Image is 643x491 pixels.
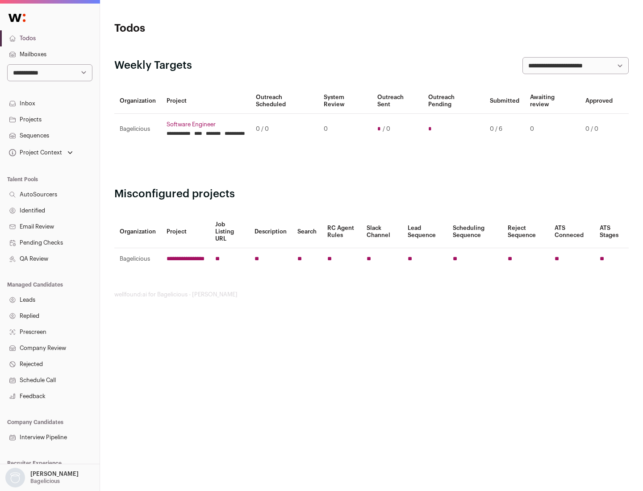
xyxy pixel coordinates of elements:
[484,114,525,145] td: 0 / 6
[318,88,372,114] th: System Review
[502,216,550,248] th: Reject Sequence
[161,216,210,248] th: Project
[372,88,423,114] th: Outreach Sent
[114,58,192,73] h2: Weekly Targets
[525,88,580,114] th: Awaiting review
[383,125,390,133] span: / 0
[114,114,161,145] td: Bagelicious
[580,114,618,145] td: 0 / 0
[114,216,161,248] th: Organization
[210,216,249,248] th: Job Listing URL
[594,216,629,248] th: ATS Stages
[114,88,161,114] th: Organization
[484,88,525,114] th: Submitted
[322,216,361,248] th: RC Agent Rules
[167,121,245,128] a: Software Engineer
[4,9,30,27] img: Wellfound
[318,114,372,145] td: 0
[114,187,629,201] h2: Misconfigured projects
[251,114,318,145] td: 0 / 0
[249,216,292,248] th: Description
[423,88,484,114] th: Outreach Pending
[30,478,60,485] p: Bagelicious
[30,470,79,478] p: [PERSON_NAME]
[447,216,502,248] th: Scheduling Sequence
[114,248,161,270] td: Bagelicious
[5,468,25,487] img: nopic.png
[7,146,75,159] button: Open dropdown
[7,149,62,156] div: Project Context
[251,88,318,114] th: Outreach Scheduled
[292,216,322,248] th: Search
[549,216,594,248] th: ATS Conneced
[361,216,402,248] th: Slack Channel
[4,468,80,487] button: Open dropdown
[580,88,618,114] th: Approved
[402,216,447,248] th: Lead Sequence
[114,21,286,36] h1: Todos
[161,88,251,114] th: Project
[525,114,580,145] td: 0
[114,291,629,298] footer: wellfound:ai for Bagelicious - [PERSON_NAME]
